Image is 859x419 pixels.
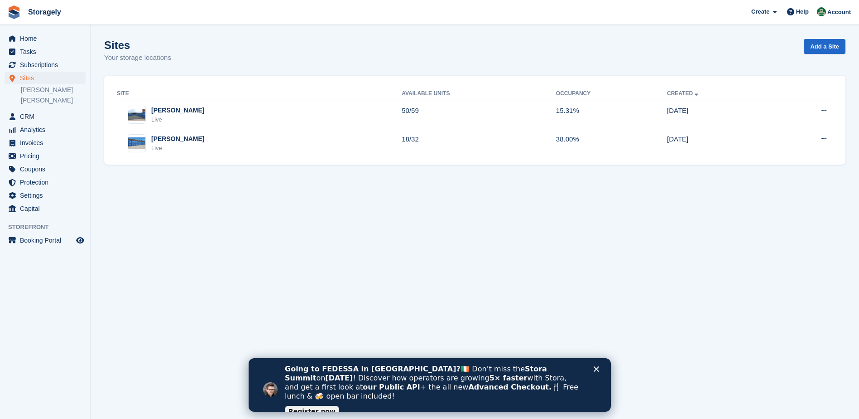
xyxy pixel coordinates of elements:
[5,234,86,247] a: menu
[827,8,851,17] span: Account
[8,223,90,232] span: Storefront
[556,129,667,157] td: 38.00%
[24,5,65,19] a: Storagely
[556,87,667,101] th: Occupancy
[5,163,86,175] a: menu
[151,115,204,124] div: Live
[20,123,74,136] span: Analytics
[751,7,769,16] span: Create
[5,110,86,123] a: menu
[20,32,74,45] span: Home
[5,176,86,189] a: menu
[36,48,91,58] a: Register now
[556,101,667,129] td: 15.31%
[20,150,74,162] span: Pricing
[128,109,145,121] img: Image of Dudley site
[667,90,700,97] a: Created
[104,39,171,51] h1: Sites
[20,72,74,84] span: Sites
[7,5,21,19] img: stora-icon-8386f47178a22dfd0bd8f6a31ec36ba5ce8667c1dd55bd0f319d3a0aa187defe.svg
[249,358,611,412] iframe: Intercom live chat banner
[5,123,86,136] a: menu
[115,87,402,101] th: Site
[5,72,86,84] a: menu
[667,129,773,157] td: [DATE]
[804,39,845,54] a: Add a Site
[402,129,556,157] td: 18/32
[5,32,86,45] a: menu
[402,101,556,129] td: 50/59
[128,137,145,149] img: Image of Preston site
[20,189,74,202] span: Settings
[20,58,74,71] span: Subscriptions
[796,7,809,16] span: Help
[817,7,826,16] img: Stora Rotala Users
[5,150,86,162] a: menu
[104,53,171,63] p: Your storage locations
[5,136,86,149] a: menu
[667,101,773,129] td: [DATE]
[402,87,556,101] th: Available Units
[20,234,74,247] span: Booking Portal
[20,202,74,215] span: Capital
[20,110,74,123] span: CRM
[151,134,204,144] div: [PERSON_NAME]
[21,96,86,105] a: [PERSON_NAME]
[345,8,354,14] div: Close
[20,163,74,175] span: Coupons
[20,136,74,149] span: Invoices
[5,189,86,202] a: menu
[5,202,86,215] a: menu
[20,45,74,58] span: Tasks
[151,106,204,115] div: [PERSON_NAME]
[20,176,74,189] span: Protection
[21,86,86,94] a: [PERSON_NAME]
[5,58,86,71] a: menu
[151,144,204,153] div: Live
[75,235,86,246] a: Preview store
[5,45,86,58] a: menu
